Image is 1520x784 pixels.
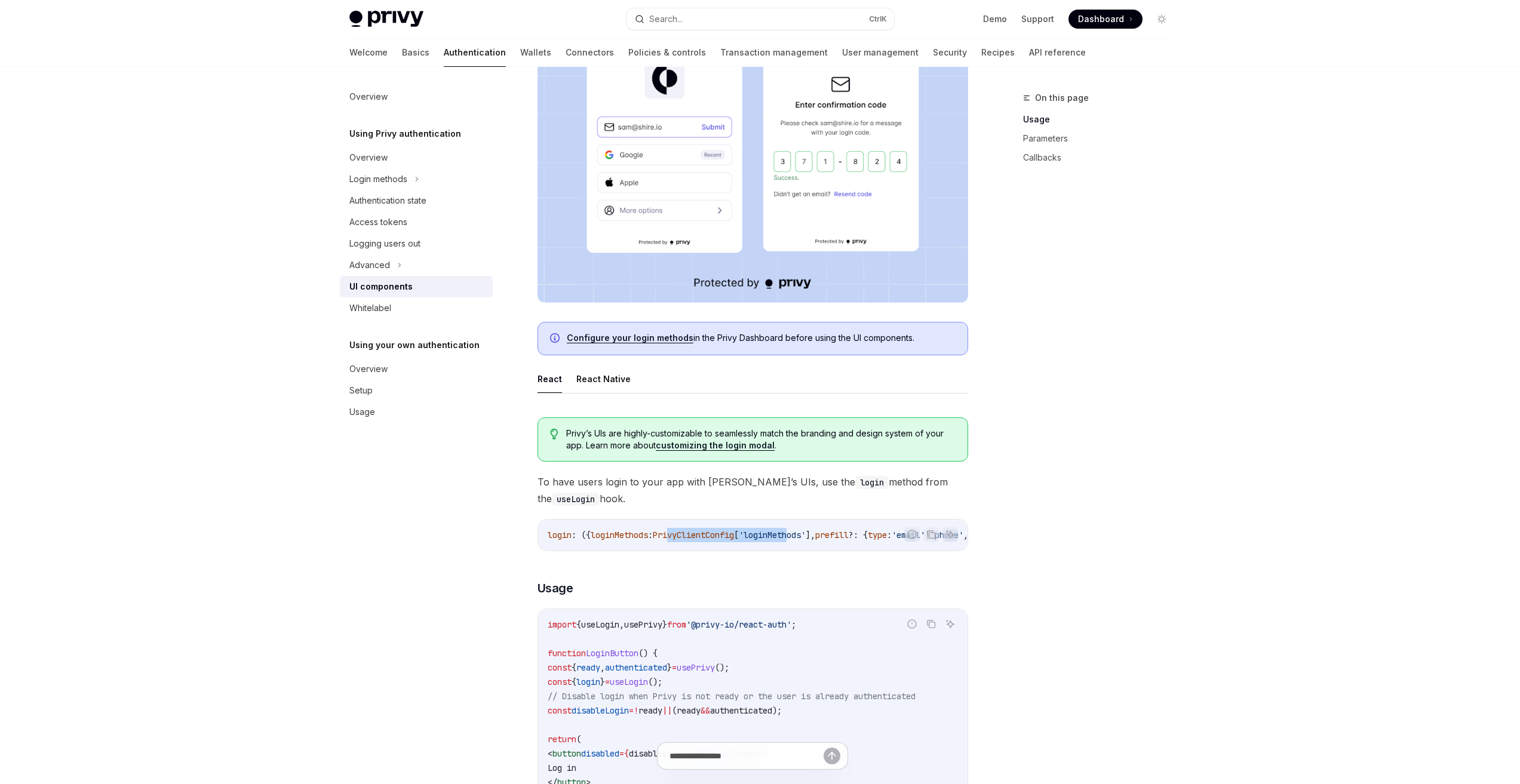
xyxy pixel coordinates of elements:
[1035,91,1089,105] span: On this page
[1029,38,1086,67] a: API reference
[538,474,968,507] span: To have users login to your app with [PERSON_NAME]’s UIs, use the method from the hook.
[1023,129,1181,148] a: Parameters
[349,236,420,251] div: Logging users out
[340,211,493,233] a: Access tokens
[572,662,576,673] span: {
[349,258,390,272] div: Advanced
[340,86,493,107] a: Overview
[904,616,920,632] button: Report incorrect code
[586,648,638,659] span: LoginButton
[981,38,1015,67] a: Recipes
[667,662,672,673] span: }
[624,619,662,630] span: usePrivy
[983,13,1007,25] a: Demo
[824,748,840,764] button: Send message
[548,662,572,673] span: const
[576,734,581,745] span: (
[349,127,461,141] h5: Using Privy authentication
[904,527,920,542] button: Report incorrect code
[340,276,493,297] a: UI components
[600,662,605,673] span: ,
[710,705,772,716] span: authenticated
[648,530,653,540] span: :
[715,662,729,673] span: ();
[868,530,887,540] span: type
[672,705,677,716] span: (
[649,12,683,26] div: Search...
[548,734,576,745] span: return
[340,380,493,401] a: Setup
[349,362,388,376] div: Overview
[600,677,605,687] span: }
[340,358,493,380] a: Overview
[772,705,782,716] span: );
[648,677,662,687] span: ();
[605,662,667,673] span: authenticated
[923,616,939,632] button: Copy the contents from the code block
[662,705,672,716] span: ||
[806,530,815,540] span: ],
[349,405,375,419] div: Usage
[349,193,426,208] div: Authentication state
[1078,13,1124,25] span: Dashboard
[572,705,629,716] span: disableLogin
[548,530,572,540] span: login
[548,691,916,702] span: // Disable login when Privy is not ready or the user is already authenticated
[942,616,958,632] button: Ask AI
[572,530,591,540] span: : ({
[653,530,734,540] span: PrivyClientConfig
[677,662,715,673] span: usePrivy
[566,428,955,451] span: Privy’s UIs are highly-customizable to seamlessly match the branding and design system of your ap...
[1023,148,1181,167] a: Callbacks
[656,440,775,451] a: customizing the login modal
[686,619,791,630] span: '@privy-io/react-auth'
[340,233,493,254] a: Logging users out
[1023,110,1181,129] a: Usage
[349,279,413,294] div: UI components
[629,705,634,716] span: =
[892,530,925,540] span: 'email'
[667,619,686,630] span: from
[963,530,968,540] span: ,
[581,619,619,630] span: useLogin
[842,38,919,67] a: User management
[349,11,423,27] img: light logo
[340,401,493,423] a: Usage
[923,527,939,542] button: Copy the contents from the code block
[548,677,572,687] span: const
[349,150,388,165] div: Overview
[849,530,868,540] span: ?: {
[791,619,796,630] span: ;
[610,677,648,687] span: useLogin
[634,705,638,716] span: !
[855,476,889,489] code: login
[701,705,710,716] span: &&
[548,648,586,659] span: function
[576,677,600,687] span: login
[942,527,958,542] button: Ask AI
[662,619,667,630] span: }
[340,190,493,211] a: Authentication state
[638,648,658,659] span: () {
[627,8,894,30] button: Search...CtrlK
[566,38,614,67] a: Connectors
[720,38,828,67] a: Transaction management
[349,383,373,398] div: Setup
[869,14,887,24] span: Ctrl K
[340,147,493,168] a: Overview
[933,38,967,67] a: Security
[520,38,551,67] a: Wallets
[1152,10,1171,29] button: Toggle dark mode
[444,38,506,67] a: Authentication
[638,705,662,716] span: ready
[349,90,388,104] div: Overview
[548,705,572,716] span: const
[349,172,407,186] div: Login methods
[619,619,624,630] span: ,
[672,662,677,673] span: =
[538,365,562,393] button: React
[538,580,573,597] span: Usage
[591,530,648,540] span: loginMethods
[349,38,388,67] a: Welcome
[349,338,480,352] h5: Using your own authentication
